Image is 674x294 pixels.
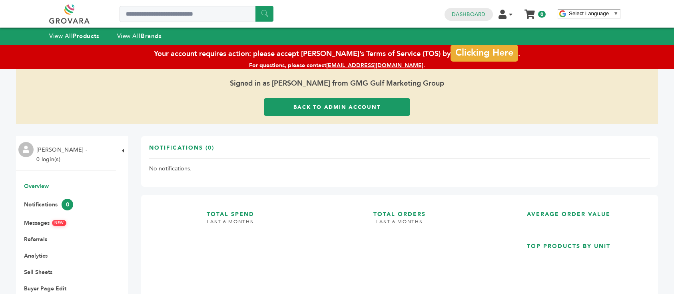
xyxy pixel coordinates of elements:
[24,252,48,260] a: Analytics
[149,144,214,158] h3: Notifications (0)
[62,199,73,210] span: 0
[538,11,546,18] span: 0
[24,219,66,227] a: MessagesNEW
[318,218,481,231] h4: LAST 6 MONTHS
[52,220,66,226] span: NEW
[487,235,650,292] a: TOP PRODUCTS BY UNIT
[24,182,49,190] a: Overview
[18,142,34,157] img: profile.png
[149,203,312,218] h3: TOTAL SPEND
[452,11,485,18] a: Dashboard
[318,203,481,218] h3: TOTAL ORDERS
[569,10,609,16] span: Select Language
[569,10,618,16] a: Select Language​
[16,69,658,98] span: Signed in as [PERSON_NAME] from GMG Gulf Marketing Group
[24,201,73,208] a: Notifications0
[49,32,100,40] a: View AllProducts
[326,62,423,69] a: [EMAIL_ADDRESS][DOMAIN_NAME]
[613,10,618,16] span: ▼
[120,6,273,22] input: Search a product or brand...
[73,32,99,40] strong: Products
[487,235,650,250] h3: TOP PRODUCTS BY UNIT
[24,268,52,276] a: Sell Sheets
[24,236,47,243] a: Referrals
[149,203,312,292] a: TOTAL SPEND LAST 6 MONTHS
[318,203,481,292] a: TOTAL ORDERS LAST 6 MONTHS
[24,285,66,292] a: Buyer Page Edit
[451,44,518,61] a: Clicking Here
[525,7,534,16] a: My Cart
[149,218,312,231] h4: LAST 6 MONTHS
[149,158,650,179] td: No notifications.
[264,98,410,116] a: Back to Admin Account
[487,203,650,228] a: AVERAGE ORDER VALUE
[117,32,162,40] a: View AllBrands
[36,145,89,164] li: [PERSON_NAME] - 0 login(s)
[141,32,162,40] strong: Brands
[487,203,650,218] h3: AVERAGE ORDER VALUE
